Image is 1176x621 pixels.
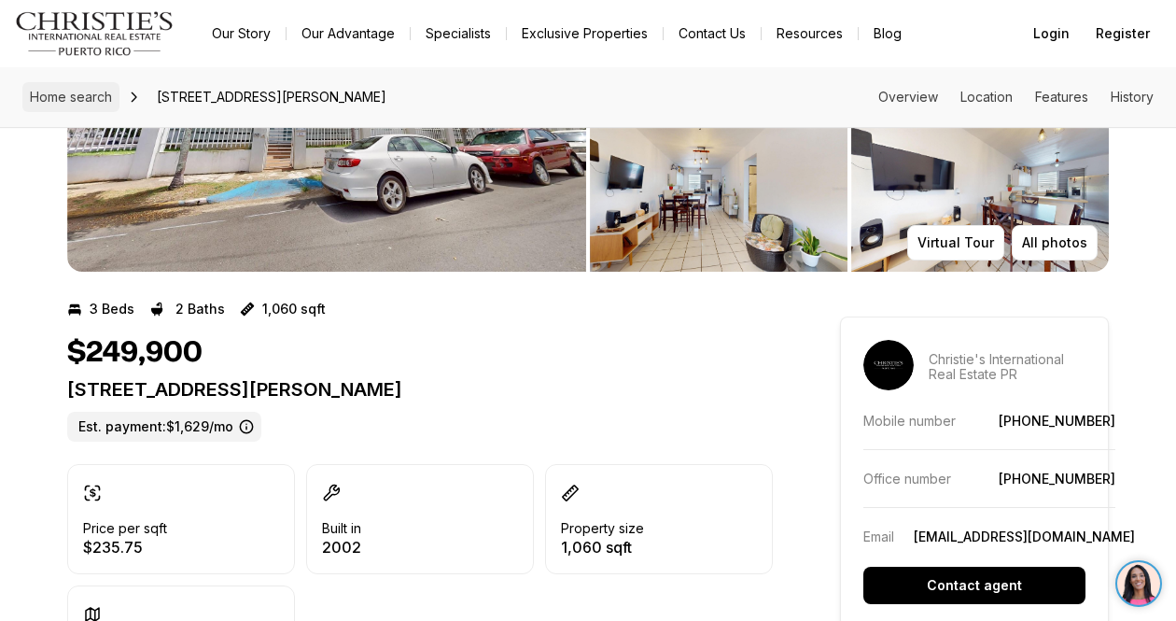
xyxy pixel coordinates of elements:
nav: Page section menu [878,90,1154,105]
label: Est. payment: $1,629/mo [67,412,261,442]
button: Contact agent [863,567,1085,604]
a: Skip to: Location [960,89,1013,105]
img: logo [15,11,175,56]
p: Virtual Tour [917,235,994,250]
p: 1,060 sqft [561,540,644,555]
a: Skip to: Overview [878,89,938,105]
button: Contact Us [664,21,761,47]
p: Office number [863,471,951,487]
span: [STREET_ADDRESS][PERSON_NAME] [149,82,394,112]
p: Christie's International Real Estate PR [929,352,1085,382]
a: Skip to: History [1111,89,1154,105]
a: Our Advantage [287,21,410,47]
a: [EMAIL_ADDRESS][DOMAIN_NAME] [914,529,1135,544]
p: Price per sqft [83,521,167,536]
p: $235.75 [83,540,167,555]
p: Built in [322,521,361,536]
button: View image gallery [851,106,1109,272]
p: 1,060 sqft [262,302,326,317]
a: Home search [22,82,119,112]
a: Resources [762,21,858,47]
button: Login [1022,15,1081,52]
button: Register [1085,15,1161,52]
p: 2002 [322,540,361,555]
p: Email [863,529,894,544]
span: Login [1033,26,1070,41]
button: All photos [1012,225,1098,261]
p: 2 Baths [175,302,225,317]
p: Property size [561,521,644,536]
a: [PHONE_NUMBER] [999,471,1115,487]
a: Our Story [197,21,286,47]
p: [STREET_ADDRESS][PERSON_NAME] [67,378,773,401]
p: Contact agent [927,578,1022,593]
p: All photos [1022,235,1087,250]
span: Home search [30,89,112,105]
a: Blog [859,21,917,47]
a: Skip to: Features [1035,89,1088,105]
p: Mobile number [863,413,956,429]
button: Virtual Tour [907,225,1004,261]
a: [PHONE_NUMBER] [999,413,1115,429]
button: View image gallery [590,106,847,272]
h1: $249,900 [67,335,203,371]
a: Specialists [411,21,506,47]
p: 3 Beds [90,302,134,317]
img: be3d4b55-7850-4bcb-9297-a2f9cd376e78.png [11,11,54,54]
span: Register [1096,26,1150,41]
a: Exclusive Properties [507,21,663,47]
